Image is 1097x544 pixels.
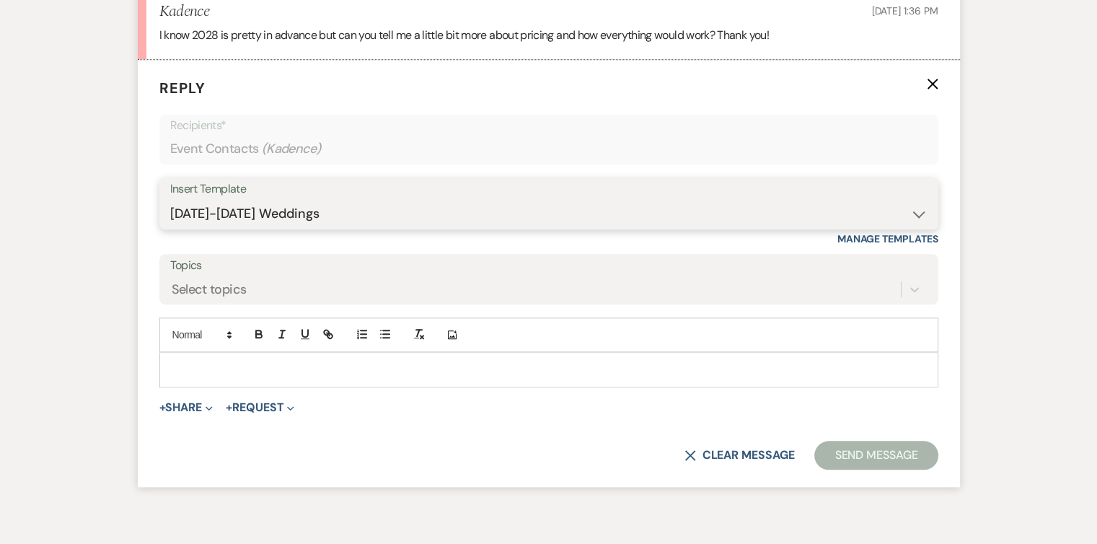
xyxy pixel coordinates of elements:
[871,4,938,17] span: [DATE] 1:36 PM
[170,179,928,200] div: Insert Template
[226,402,294,413] button: Request
[159,79,206,97] span: Reply
[837,232,938,245] a: Manage Templates
[170,116,928,135] p: Recipients*
[170,255,928,276] label: Topics
[170,135,928,163] div: Event Contacts
[159,402,166,413] span: +
[226,402,232,413] span: +
[159,3,209,21] h5: Kadence
[262,139,322,159] span: ( Kadence )
[172,280,247,299] div: Select topics
[159,402,213,413] button: Share
[159,26,938,45] p: I know 2028 is pretty in advance but can you tell me a little bit more about pricing and how ever...
[684,449,794,461] button: Clear message
[814,441,938,470] button: Send Message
